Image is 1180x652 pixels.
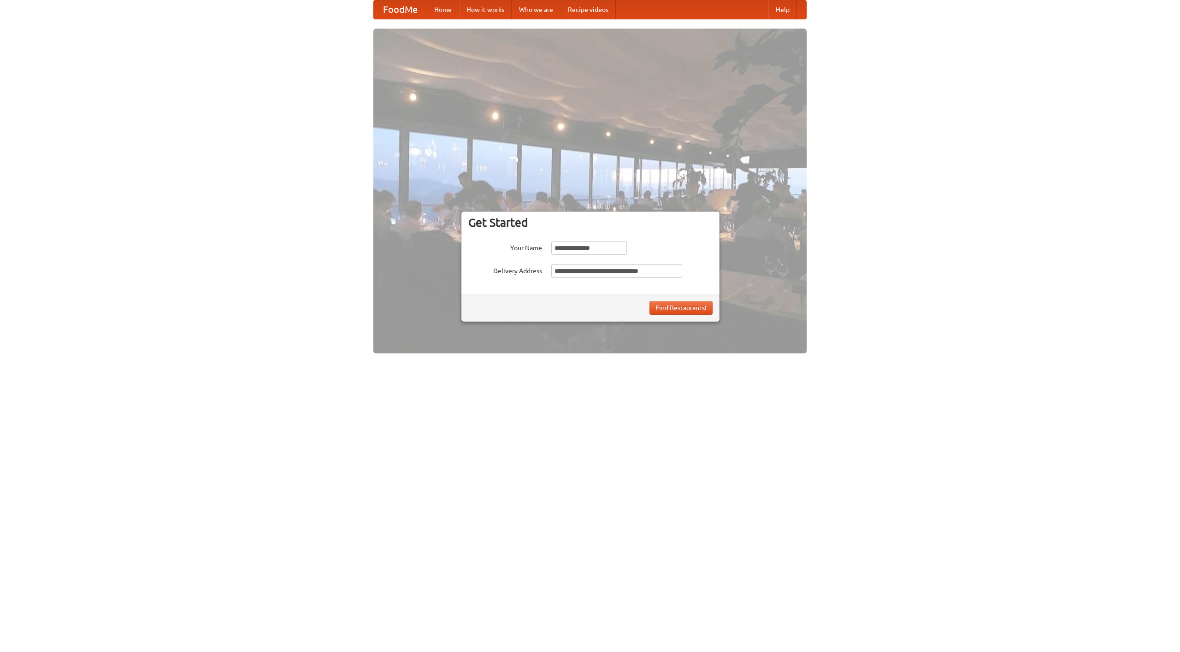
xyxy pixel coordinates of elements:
button: Find Restaurants! [649,301,713,315]
label: Your Name [468,241,542,253]
a: How it works [459,0,512,19]
label: Delivery Address [468,264,542,276]
a: Home [427,0,459,19]
a: Help [768,0,797,19]
a: Recipe videos [560,0,616,19]
h3: Get Started [468,216,713,229]
a: Who we are [512,0,560,19]
a: FoodMe [374,0,427,19]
